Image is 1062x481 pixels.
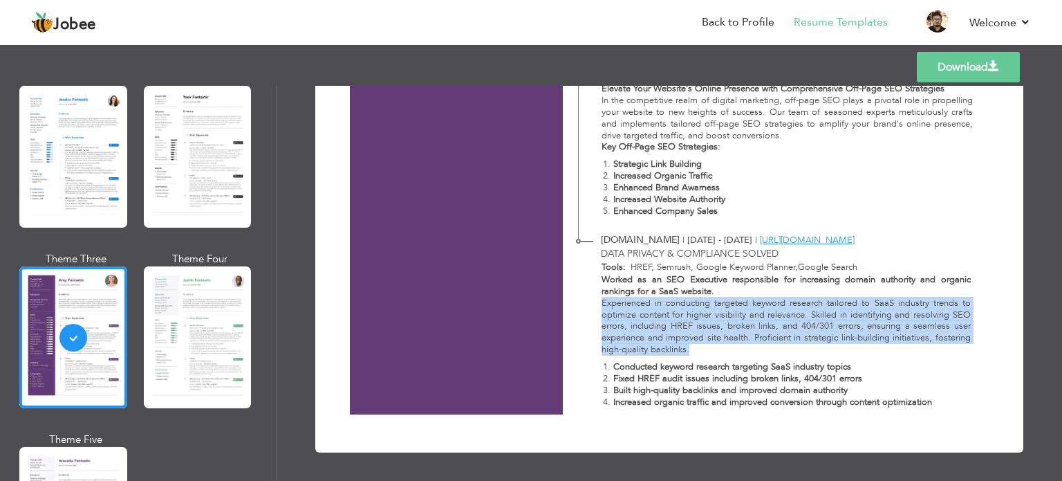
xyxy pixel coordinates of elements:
[22,433,130,447] div: Theme Five
[613,181,720,194] strong: Enhanced Brand Awarness
[147,252,254,266] div: Theme Four
[602,140,720,153] strong: Key Off-Page SEO Strategies:
[31,12,96,34] a: Jobee
[613,384,848,397] strong: Built high-quality backlinks and improved domain authority
[601,247,779,260] span: Data Privacy & Compliance Solved
[602,261,626,273] b: Tools:
[613,361,851,373] strong: Conducted keyword research targeting SaaS industry topics
[613,372,862,385] strong: Fixed HREF audit issues including broken links, 404/301 errors
[969,15,1031,31] a: Welcome
[22,252,130,266] div: Theme Three
[794,15,888,30] a: Resume Templates
[917,52,1020,82] a: Download
[687,234,752,246] span: [DATE] - [DATE]
[31,12,53,34] img: jobee.io
[626,261,971,274] p: HREF, Semrush, Google Keyword Planner,Google Search
[53,17,96,33] span: Jobee
[602,95,973,142] p: In the competitive realm of digital marketing, off-page SEO plays a pivotal role in propelling yo...
[760,234,855,246] a: [URL][DOMAIN_NAME]
[755,234,757,246] span: |
[602,298,971,356] p: Experienced in conducting targeted keyword research tailored to SaaS industry trends to optimize ...
[613,205,718,217] strong: Enhanced Company Sales
[613,170,712,182] strong: Increased Organic Traffic
[613,396,932,408] strong: Increased organic traffic and improved conversion through content optimization
[602,82,944,95] strong: Elevate Your Website's Online Presence with Comprehensive Off-Page SEO Strategies
[613,193,725,206] strong: Increased Website Authority
[601,233,680,246] span: [DOMAIN_NAME]
[602,273,971,298] strong: Worked as an SEO Executive responsible for increasing domain authority and organic rankings for a...
[613,158,702,170] strong: Strategic Link Building
[926,10,949,33] img: Profile Img
[702,15,774,30] a: Back to Profile
[682,234,684,246] span: |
